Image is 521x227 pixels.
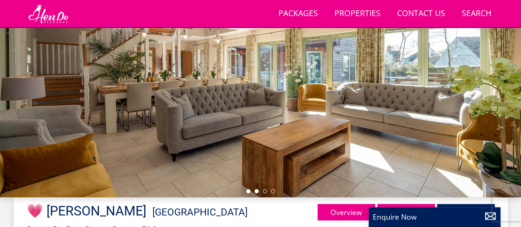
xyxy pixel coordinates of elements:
[275,5,321,23] a: Packages
[437,204,495,220] a: Availability
[27,3,70,24] img: Hen Do Packages
[150,206,248,218] span: -
[394,5,449,23] a: Contact Us
[152,206,248,218] a: [GEOGRAPHIC_DATA]
[27,203,150,219] a: 💗 [PERSON_NAME]
[27,203,146,219] span: 💗 [PERSON_NAME]
[331,5,384,23] a: Properties
[373,211,496,222] p: Enquire Now
[377,204,435,220] a: Gallery
[458,5,495,23] a: Search
[318,204,375,220] a: Overview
